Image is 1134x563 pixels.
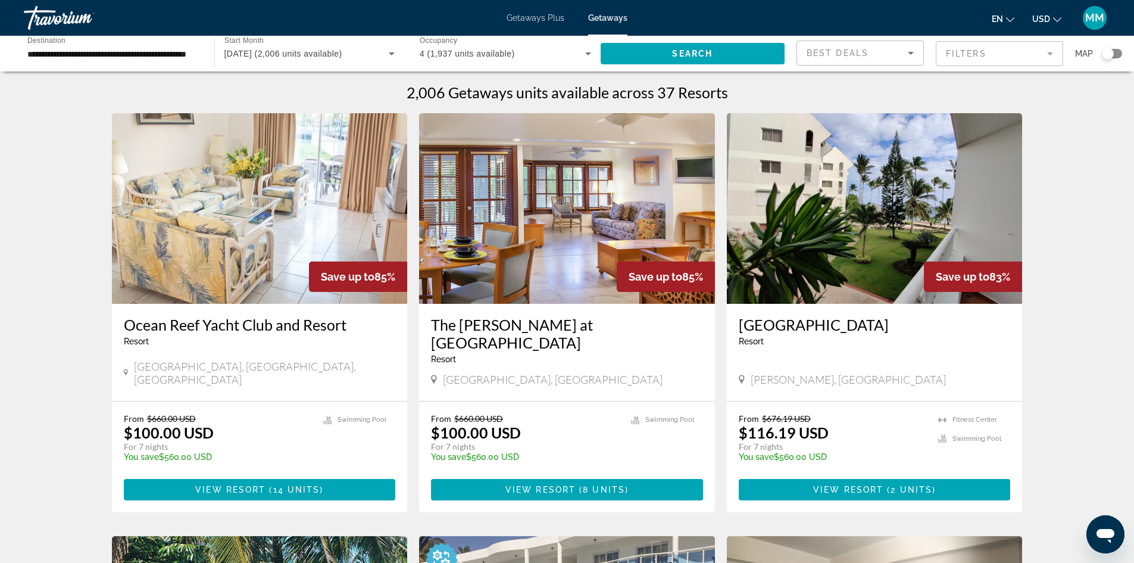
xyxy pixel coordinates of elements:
[739,337,764,346] span: Resort
[807,48,869,58] span: Best Deals
[936,41,1063,67] button: Filter
[431,413,451,424] span: From
[807,46,914,60] mat-select: Sort by
[672,49,713,58] span: Search
[952,416,997,424] span: Fitness Center
[431,452,619,462] p: $560.00 USD
[147,413,196,424] span: $660.00 USD
[420,37,457,45] span: Occupancy
[124,479,396,500] button: View Resort(14 units)
[124,316,396,334] a: Ocean Reef Yacht Club and Resort
[454,413,503,424] span: $660.00 USD
[443,373,663,386] span: [GEOGRAPHIC_DATA], [GEOGRAPHIC_DATA]
[431,316,703,352] a: The [PERSON_NAME] at [GEOGRAPHIC_DATA]
[321,270,374,283] span: Save up to
[1032,10,1061,27] button: Change currency
[1079,5,1110,30] button: User Menu
[134,360,395,386] span: [GEOGRAPHIC_DATA], [GEOGRAPHIC_DATA], [GEOGRAPHIC_DATA]
[195,485,265,494] span: View Resort
[309,262,407,292] div: 85%
[265,485,323,494] span: ( )
[338,416,386,424] span: Swimming Pool
[273,485,320,494] span: 14 units
[891,485,932,494] span: 2 units
[739,452,774,462] span: You save
[1086,515,1124,553] iframe: Button to launch messaging window
[739,413,759,424] span: From
[124,441,312,452] p: For 7 nights
[645,416,694,424] span: Swimming Pool
[124,413,144,424] span: From
[952,435,1001,443] span: Swimming Pool
[1085,12,1104,24] span: MM
[739,441,927,452] p: For 7 nights
[617,262,715,292] div: 85%
[583,485,625,494] span: 8 units
[992,10,1014,27] button: Change language
[576,485,629,494] span: ( )
[1075,45,1093,62] span: Map
[924,262,1022,292] div: 83%
[1032,14,1050,24] span: USD
[588,13,627,23] a: Getaways
[601,43,785,64] button: Search
[224,37,264,45] span: Start Month
[813,485,883,494] span: View Resort
[431,354,456,364] span: Resort
[883,485,936,494] span: ( )
[992,14,1003,24] span: en
[24,2,143,33] a: Travorium
[419,113,715,304] img: A200I01X.jpg
[431,441,619,452] p: For 7 nights
[407,83,728,101] h1: 2,006 Getaways units available across 37 Resorts
[431,452,466,462] span: You save
[431,424,521,441] p: $100.00 USD
[739,452,927,462] p: $560.00 USD
[727,113,1023,304] img: 3930E01X.jpg
[762,413,811,424] span: $676.19 USD
[112,113,408,304] img: 2093I01L.jpg
[739,479,1011,500] button: View Resort(2 units)
[124,452,159,462] span: You save
[507,13,564,23] a: Getaways Plus
[420,49,515,58] span: 4 (1,937 units available)
[431,479,703,500] button: View Resort(8 units)
[124,337,149,346] span: Resort
[224,49,342,58] span: [DATE] (2,006 units available)
[751,373,946,386] span: [PERSON_NAME], [GEOGRAPHIC_DATA]
[739,424,829,441] p: $116.19 USD
[739,316,1011,334] a: [GEOGRAPHIC_DATA]
[27,36,65,44] span: Destination
[629,270,682,283] span: Save up to
[505,485,576,494] span: View Resort
[124,424,214,441] p: $100.00 USD
[124,452,312,462] p: $560.00 USD
[936,270,989,283] span: Save up to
